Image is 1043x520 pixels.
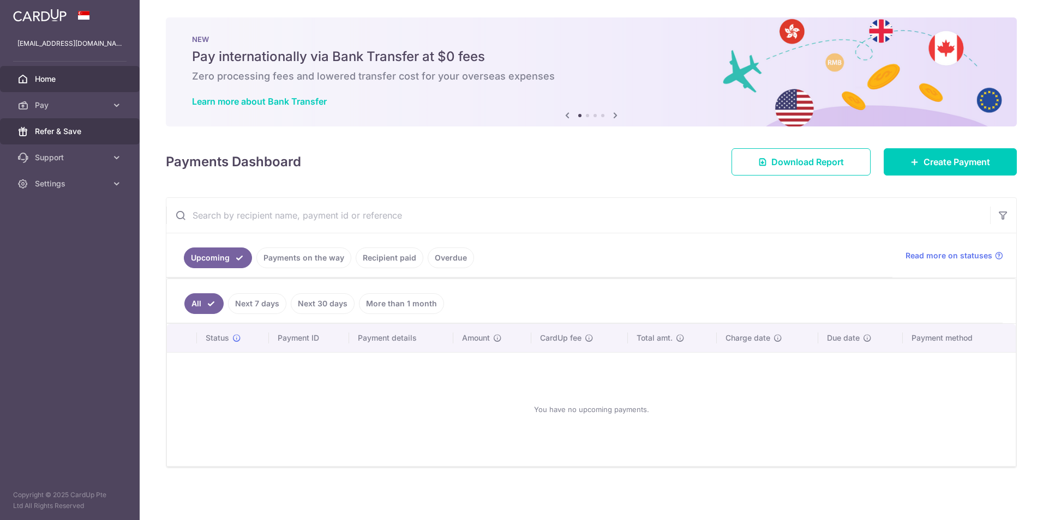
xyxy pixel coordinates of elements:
a: All [184,293,224,314]
img: CardUp [13,9,67,22]
a: Upcoming [184,247,252,268]
th: Payment method [903,324,1016,352]
a: Overdue [428,247,474,268]
th: Payment ID [269,324,349,352]
h5: Pay internationally via Bank Transfer at $0 fees [192,48,991,65]
a: More than 1 month [359,293,444,314]
a: Next 30 days [291,293,355,314]
a: Learn more about Bank Transfer [192,96,327,107]
span: Support [35,152,107,163]
span: Read more on statuses [906,250,992,261]
span: Status [206,332,229,343]
span: Amount [462,332,490,343]
span: Download Report [771,155,844,168]
h6: Zero processing fees and lowered transfer cost for your overseas expenses [192,70,991,83]
th: Payment details [349,324,453,352]
h4: Payments Dashboard [166,152,301,172]
span: CardUp fee [540,332,582,343]
div: You have no upcoming payments. [180,361,1003,457]
span: Home [35,74,107,84]
a: Payments on the way [256,247,351,268]
a: Create Payment [884,148,1017,176]
input: Search by recipient name, payment id or reference [166,198,990,233]
span: Pay [35,100,107,111]
a: Download Report [732,148,871,176]
span: Total amt. [637,332,673,343]
a: Recipient paid [356,247,423,268]
span: Refer & Save [35,126,107,137]
a: Next 7 days [228,293,286,314]
img: Bank transfer banner [166,17,1017,126]
p: NEW [192,35,991,44]
a: Read more on statuses [906,250,1003,261]
span: Charge date [726,332,770,343]
p: [EMAIL_ADDRESS][DOMAIN_NAME] [17,38,122,49]
span: Create Payment [924,155,990,168]
span: Due date [827,332,860,343]
span: Settings [35,178,107,189]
